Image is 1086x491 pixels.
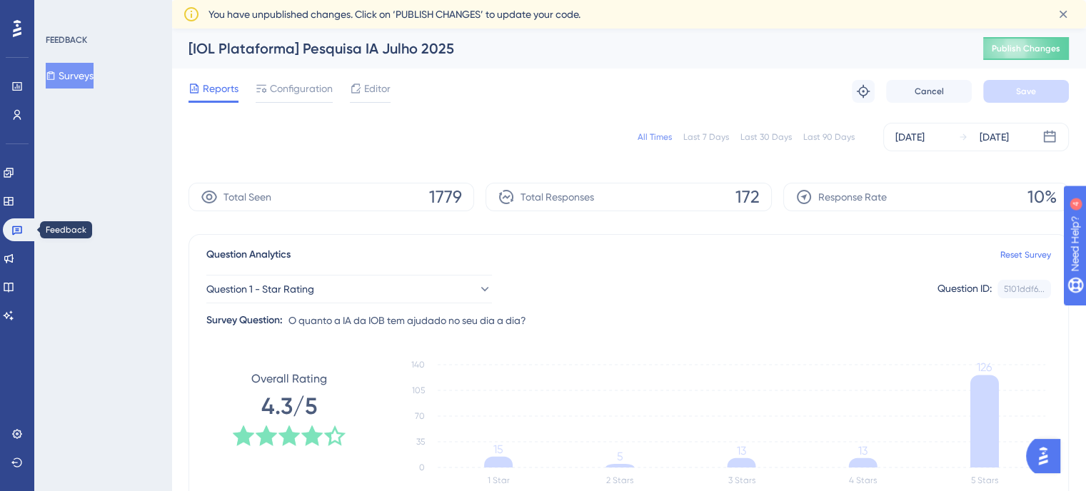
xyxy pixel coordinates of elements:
span: Question 1 - Star Rating [206,280,314,298]
tspan: 5 [617,450,623,463]
span: Publish Changes [992,43,1060,54]
span: O quanto a IA da IOB tem ajudado no seu dia a dia? [288,312,526,329]
span: Response Rate [818,188,887,206]
div: 5101ddf6... [1004,283,1045,295]
div: Survey Question: [206,312,283,329]
iframe: UserGuiding AI Assistant Launcher [1026,435,1069,477]
button: Question 1 - Star Rating [206,275,492,303]
span: Reports [203,80,238,97]
text: 3 Stars [728,475,755,485]
span: You have unpublished changes. Click on ‘PUBLISH CHANGES’ to update your code. [208,6,580,23]
span: Save [1016,86,1036,97]
a: Reset Survey [1000,249,1051,260]
span: Total Seen [223,188,271,206]
span: Overall Rating [251,370,327,388]
span: 4.3/5 [261,390,317,422]
div: [DATE] [895,128,925,146]
div: FEEDBACK [46,34,87,46]
div: Question ID: [937,280,992,298]
button: Cancel [886,80,972,103]
div: All Times [638,131,672,143]
tspan: 0 [419,462,425,472]
button: Surveys [46,63,94,88]
div: Last 90 Days [803,131,855,143]
span: Editor [364,80,391,97]
span: Cancel [915,86,944,97]
tspan: 13 [737,444,746,457]
tspan: 13 [858,444,868,457]
div: Last 30 Days [740,131,792,143]
span: 10% [1027,186,1057,208]
div: 4 [99,7,104,19]
text: 4 Stars [849,475,877,485]
tspan: 70 [415,411,425,421]
div: [DATE] [980,128,1009,146]
span: Question Analytics [206,246,291,263]
tspan: 35 [416,437,425,447]
span: 1779 [429,186,462,208]
button: Publish Changes [983,37,1069,60]
div: Last 7 Days [683,131,729,143]
text: 2 Stars [606,475,633,485]
span: Need Help? [34,4,89,21]
text: 5 Stars [971,475,998,485]
text: 1 Star [488,475,510,485]
span: Total Responses [521,188,594,206]
tspan: 105 [412,385,425,395]
tspan: 126 [977,360,992,374]
tspan: 15 [493,442,503,456]
tspan: 140 [411,360,425,370]
span: Configuration [270,80,333,97]
div: [IOL Plataforma] Pesquisa IA Julho 2025 [188,39,947,59]
span: 172 [735,186,760,208]
button: Save [983,80,1069,103]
